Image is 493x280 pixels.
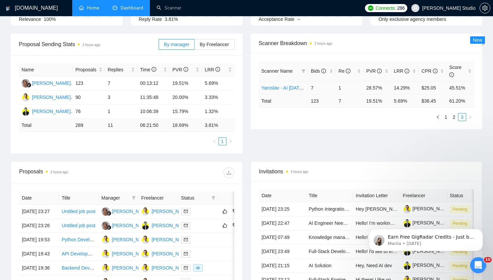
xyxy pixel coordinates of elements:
li: 1 [218,137,227,145]
td: AI Engineer Needed: Multi-Agent Architecture &#43; Excel Add-in Integration [306,216,353,231]
span: 10 [484,257,492,262]
img: MC [101,207,110,216]
a: [PERSON_NAME] [403,262,451,268]
td: Backend Developer Needed for Marketing Platform Completion [59,261,98,275]
td: [DATE] 07:49 [259,231,306,245]
img: c1bBOMkr7XpqiniLNdtTYsCyjBuWqxpSpk_nHUs3wxg_2yvd6Mq6Q81VTMw3zO58sd [403,261,411,270]
span: LRR [394,68,409,74]
img: upwork-logo.png [368,5,373,11]
img: YT [22,107,30,116]
div: [PERSON_NAME] [152,264,190,272]
a: Pending [450,206,473,212]
td: AI Solution [306,259,353,273]
img: PO [141,264,150,272]
button: dislike [231,207,239,215]
td: 123 [308,94,336,107]
span: 3.81% [165,16,178,22]
img: PO [101,264,110,272]
td: 76 [73,105,105,119]
iframe: Intercom notifications message [359,215,493,262]
td: Total [259,94,309,107]
td: [DATE] 23:27 [19,205,59,219]
div: [PERSON_NAME] [112,236,151,243]
span: Scanner Name [261,68,293,74]
td: 7 [308,81,336,94]
img: gigradar-bm.png [27,83,31,87]
span: setting [480,5,490,11]
img: c1oCE0lbpxYrSREMcDx-LpJkWnF_4e96JQMioXDxhnRU6aJQ4efF7Mv9kNZqAmn_4J [403,205,411,213]
div: [PERSON_NAME] [32,108,71,115]
th: Proposals [73,63,105,76]
td: 289 [73,119,105,132]
div: [PERSON_NAME] [152,222,190,229]
td: 1 [105,105,137,119]
span: Pending [450,262,470,270]
span: mail [184,223,188,228]
div: [PERSON_NAME] [32,94,71,101]
button: left [210,137,218,145]
span: right [468,115,472,119]
div: Proposals [19,167,127,178]
span: info-circle [321,69,326,73]
li: Next Page [466,113,474,121]
li: 3 [458,113,466,121]
img: PO [101,250,110,258]
button: download [223,167,234,178]
a: PO[PERSON_NAME] [101,265,151,270]
td: 7 [336,94,363,107]
div: [PERSON_NAME] [112,222,151,229]
p: Message from Mariia, sent 4w ago [29,26,116,32]
td: 19.51% [170,76,202,91]
span: filter [211,196,215,200]
td: 15.79% [170,105,202,119]
span: dashboard [113,5,117,10]
a: Backend Developer Needed for Marketing Platform Completion [61,265,193,271]
td: 5.69 % [391,94,419,107]
span: info-circle [433,69,438,73]
div: [PERSON_NAME] [32,79,71,87]
td: 45.51% [447,81,474,94]
span: filter [301,69,305,73]
span: filter [210,193,217,203]
td: 1.32% [202,105,234,119]
td: [DATE] 19:36 [19,261,59,275]
td: 3 [105,91,137,105]
a: homeHome [79,5,99,11]
td: API Development for AT and FR Commercial Registry [59,247,98,261]
time: 2 hours ago [315,42,332,45]
iframe: Intercom live chat [470,257,486,273]
span: Pending [450,206,470,213]
td: [DATE] 23:49 [259,245,306,259]
a: 3 [458,113,466,121]
a: AI Solution [309,263,332,268]
span: 100% [44,16,56,22]
div: [PERSON_NAME] [152,236,190,243]
span: filter [130,193,137,203]
td: Python Developer for Custom Legal Demand Letter Generator [59,233,98,247]
li: Previous Page [210,137,218,145]
td: 3.81 % [202,119,234,132]
a: 1 [219,138,226,145]
span: Invitations [259,167,474,176]
a: PO[PERSON_NAME] [141,208,190,214]
td: [DATE] 23:26 [19,219,59,233]
a: PO[PERSON_NAME] [101,251,151,256]
span: By Freelancer [200,42,229,47]
td: 1 [336,81,363,94]
span: Scanner Breakdown [259,39,475,47]
span: Score [449,65,462,77]
span: New [473,37,482,43]
td: [DATE] 19:53 [19,233,59,247]
span: mail [184,266,188,270]
a: Python Integration Developer [309,206,370,212]
td: 18.69 % [170,119,202,132]
span: Re [338,68,351,74]
td: Full-Stack Developer for AI Meeting Assistant MVP Completion [306,245,353,259]
a: 1 [442,113,450,121]
span: mail [184,209,188,213]
a: PO[PERSON_NAME] [141,265,190,270]
td: Knowledge management system in Obsidian [306,231,353,245]
a: Untitled job post [61,209,95,214]
span: Replies [108,66,130,73]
